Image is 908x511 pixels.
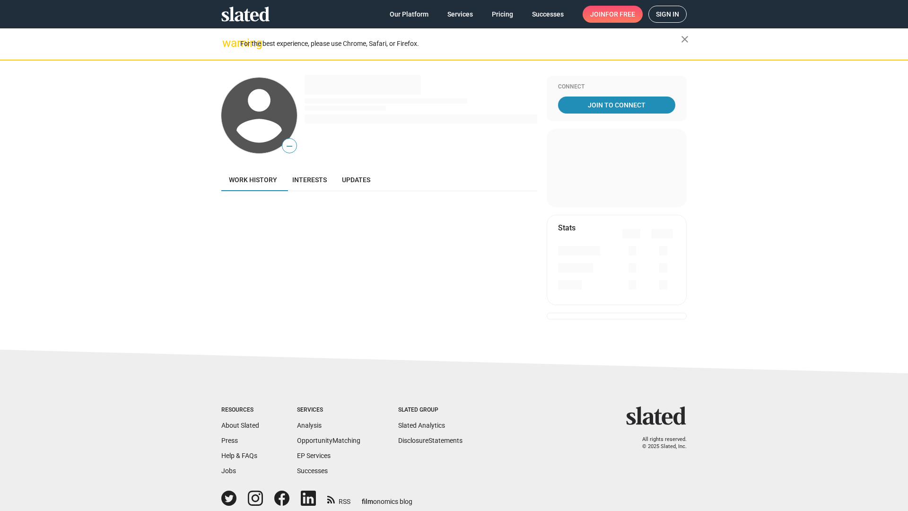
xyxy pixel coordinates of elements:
span: Join [590,6,635,23]
span: Work history [229,176,277,184]
span: Interests [292,176,327,184]
a: Our Platform [382,6,436,23]
span: for free [605,6,635,23]
a: Sign in [648,6,687,23]
a: DisclosureStatements [398,437,463,444]
a: Slated Analytics [398,422,445,429]
span: Successes [532,6,564,23]
span: Services [447,6,473,23]
mat-icon: warning [222,37,234,49]
span: Sign in [656,6,679,22]
a: Pricing [484,6,521,23]
a: Work history [221,168,285,191]
span: Our Platform [390,6,428,23]
a: Press [221,437,238,444]
span: Updates [342,176,370,184]
div: Resources [221,406,259,414]
a: OpportunityMatching [297,437,360,444]
a: About Slated [221,422,259,429]
div: Slated Group [398,406,463,414]
p: All rights reserved. © 2025 Slated, Inc. [632,436,687,450]
a: Jobs [221,467,236,475]
a: EP Services [297,452,331,459]
a: Help & FAQs [221,452,257,459]
a: filmonomics blog [362,490,412,506]
a: Analysis [297,422,322,429]
a: Interests [285,168,334,191]
a: Successes [524,6,571,23]
span: — [282,140,297,152]
div: Connect [558,83,675,91]
div: Services [297,406,360,414]
span: Pricing [492,6,513,23]
a: RSS [327,492,350,506]
span: Join To Connect [560,97,673,114]
a: Services [440,6,480,23]
a: Join To Connect [558,97,675,114]
a: Successes [297,467,328,475]
a: Updates [334,168,378,191]
a: Joinfor free [583,6,643,23]
mat-card-title: Stats [558,223,576,233]
div: For the best experience, please use Chrome, Safari, or Firefox. [240,37,681,50]
span: film [362,498,373,505]
mat-icon: close [679,34,690,45]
